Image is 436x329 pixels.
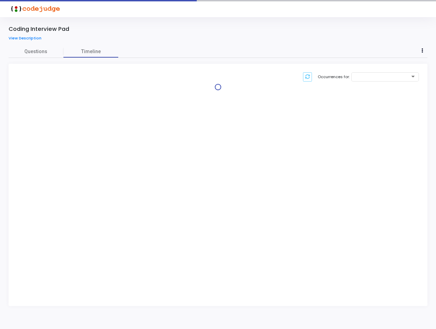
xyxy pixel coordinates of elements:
[9,48,63,55] span: Questions
[318,74,350,80] label: Occurrences for:
[9,36,47,40] a: View Description
[9,26,69,33] div: Coding Interview Pad
[9,2,60,15] img: logo
[81,48,101,55] span: Timeline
